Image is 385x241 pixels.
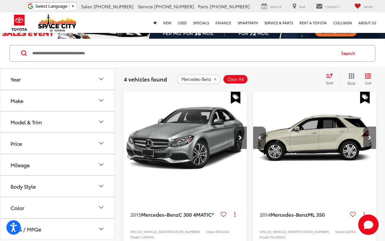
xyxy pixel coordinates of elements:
span: Model: [260,235,270,239]
img: 2014 Mercedes-Benz ML 350 ML 350 FWD [253,92,377,185]
a: Finance [212,12,234,33]
a: 2014 Mercedes-Benz ML 350 ML 350 FWD2014 Mercedes-Benz ML 350 ML 350 FWD2014 Mercedes-Benz ML 350... [253,92,377,184]
span: Stock: [206,229,215,234]
span: [US_VEHICLE_IDENTIFICATION_NUMBER] [137,229,200,234]
button: Body StyleBody Style [0,176,115,197]
span: 52815A [345,229,356,234]
span: Grid [347,80,355,86]
button: ColorColor [0,197,115,218]
button: Previous image [253,127,266,149]
button: Model & TrimModel & Trim [0,112,115,132]
div: Make [97,97,105,104]
button: Search [335,45,364,61]
span: C300W4 [141,235,154,239]
span: [PHONE_NUMBER] [154,3,194,10]
span: Model: [130,235,141,239]
button: Select sort value [323,73,340,86]
span: 2015 [130,211,141,218]
div: Color [11,205,24,211]
span: Mercedes-Benz [181,77,211,82]
span: Clear All [227,77,244,82]
span: Select Language [35,4,67,9]
span: Parts [198,3,208,10]
span: ML 350 [308,211,325,218]
span: Special [231,92,240,104]
span: VIN: [130,229,137,234]
span: Stock: [336,229,345,234]
button: Next image [363,127,376,149]
a: New [160,12,175,33]
span: ▼ [71,4,75,9]
button: Grid View [340,73,360,86]
div: Price [97,139,105,147]
button: PricePrice [0,133,115,154]
a: Select Language​ [35,4,75,9]
a: Service [257,3,286,10]
a: About Us [355,12,379,33]
div: Body Style [11,183,36,189]
span: Saved [364,4,373,9]
span: C 300 4MATIC® [178,211,214,218]
div: Model & Trim [11,119,42,125]
span: Service [138,3,153,10]
a: 2015 Mercedes-Benz C 300 4MATIC AWD2015 Mercedes-Benz C 300 4MATIC AWD2015 Mercedes-Benz C 300 4M... [124,92,247,184]
span: [PHONE_NUMBER] [210,3,250,10]
span: dropdown dots [234,212,235,217]
button: MileageMileage [0,154,115,175]
button: Toggle Chat Window [358,214,379,235]
span: List [365,80,371,85]
span: [US_VEHICLE_IDENTIFICATION_NUMBER] [266,229,329,234]
button: MPG / MPGeMPG / MPGe [0,219,115,239]
img: Space City Toyota [38,14,76,32]
a: Used [175,12,190,33]
div: Year [97,75,105,83]
button: YearYear [0,69,115,89]
img: 2015 Mercedes-Benz C 300 4MATIC AWD [124,92,247,185]
div: 2014 Mercedes-Benz ML-Class ML 350 2 [253,92,377,184]
div: Body Style [97,182,105,190]
div: MPG / MPGe [11,226,41,232]
span: Mercedes-Benz [141,211,178,218]
div: Color [97,204,105,211]
span: Map [299,4,305,9]
span: [PHONE_NUMBER] [94,3,133,10]
div: Price [11,140,22,146]
span: Sales [81,3,92,10]
span: 2014 [260,211,270,218]
svg: Start Chat [358,214,379,235]
div: Model & Trim [97,118,105,126]
button: Next image [234,127,247,149]
button: remove Mercedes-Benz [177,74,221,84]
span: Special [360,92,370,104]
a: Rent a Toyota [296,12,330,33]
div: MPG / MPGe [97,225,105,233]
button: Actions [359,209,370,220]
span: Contact [325,4,340,9]
a: 2015Mercedes-BenzC 300 4MATIC® [130,211,218,218]
a: Specials [190,12,212,33]
span: VIN: [260,229,266,234]
div: 2015 Mercedes-Benz C-Class C 300 4MATIC® 0 [124,92,247,184]
span: Service [270,4,282,9]
a: My Saved Vehicles [350,3,378,10]
span: 4 vehicles found [124,75,167,83]
div: Mileage [11,162,30,168]
a: Collision [330,12,355,33]
div: Year [11,76,21,82]
div: Make [11,97,23,104]
button: Actions [229,209,240,220]
a: 2014Mercedes-BenzML 350 [260,211,347,218]
button: Clear All [223,74,248,84]
a: Service & Parts [261,12,296,33]
button: MakeMake [0,90,115,111]
a: Map [288,3,310,10]
span: ML350W2 [270,235,285,239]
span: dropdown dots [364,212,365,217]
button: List View [360,73,376,86]
input: Search by Make, Model, or Keyword [32,46,335,61]
div: Mileage [97,161,105,168]
span: Mercedes-Benz [270,211,308,218]
span: 40922AA [215,229,230,234]
a: SmartPath [234,12,261,33]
